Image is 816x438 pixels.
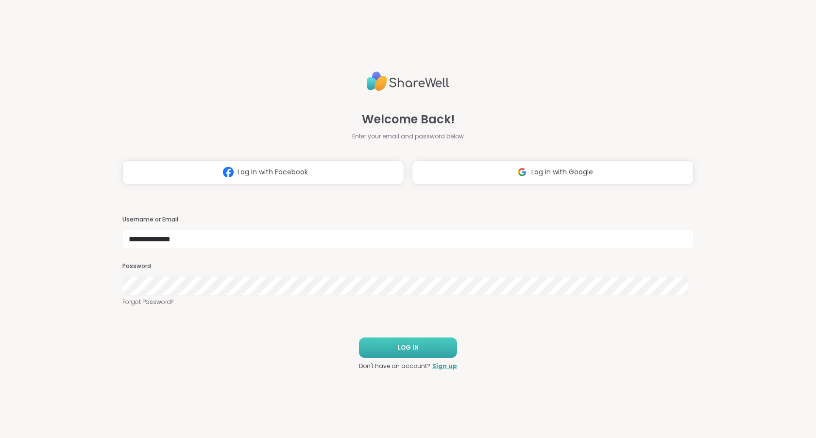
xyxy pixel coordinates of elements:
[531,167,593,177] span: Log in with Google
[359,362,430,371] span: Don't have an account?
[122,262,694,270] h3: Password
[122,216,694,224] h3: Username or Email
[362,111,455,128] span: Welcome Back!
[352,132,464,141] span: Enter your email and password below
[122,298,694,306] a: Forgot Password?
[513,163,531,181] img: ShareWell Logomark
[412,160,694,185] button: Log in with Google
[367,67,449,95] img: ShareWell Logo
[398,343,419,352] span: LOG IN
[122,160,404,185] button: Log in with Facebook
[359,337,457,358] button: LOG IN
[238,167,308,177] span: Log in with Facebook
[432,362,457,371] a: Sign up
[219,163,238,181] img: ShareWell Logomark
